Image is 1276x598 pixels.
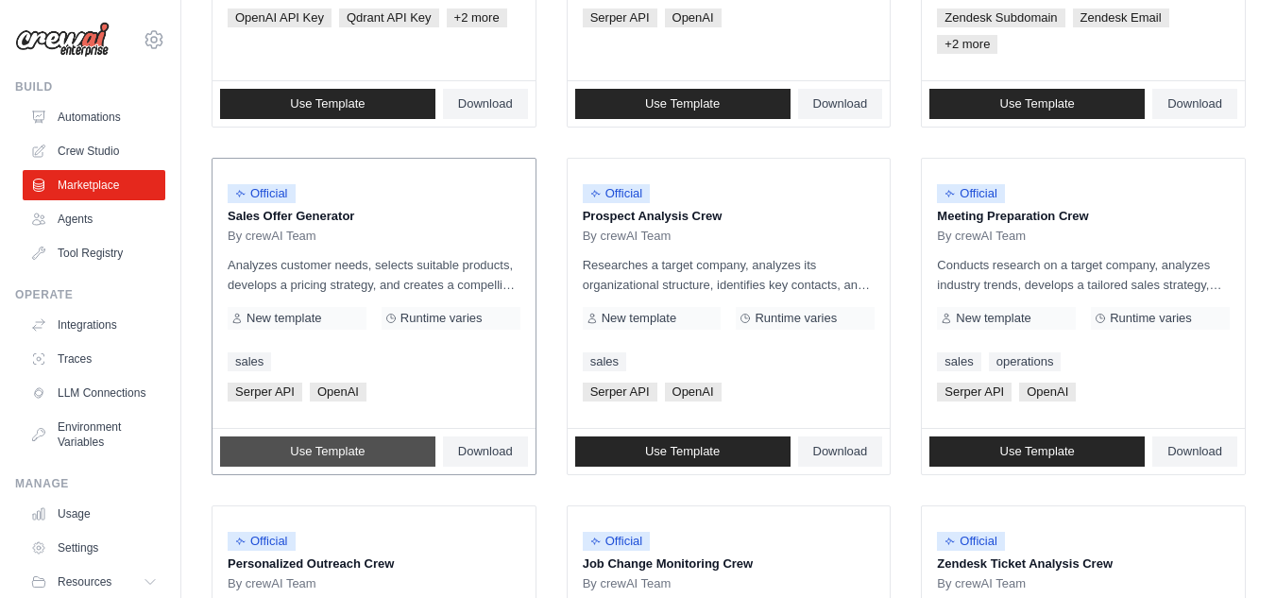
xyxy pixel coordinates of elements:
[23,344,165,374] a: Traces
[58,574,111,589] span: Resources
[290,96,365,111] span: Use Template
[228,352,271,371] a: sales
[15,79,165,94] div: Build
[798,89,883,119] a: Download
[583,383,657,402] span: Serper API
[937,35,997,54] span: +2 more
[583,9,657,27] span: Serper API
[1167,444,1222,459] span: Download
[645,96,720,111] span: Use Template
[937,229,1026,244] span: By crewAI Team
[665,383,722,402] span: OpenAI
[937,383,1012,402] span: Serper API
[583,255,876,295] p: Researches a target company, analyzes its organizational structure, identifies key contacts, and ...
[1073,9,1169,27] span: Zendesk Email
[23,238,165,268] a: Tool Registry
[290,444,365,459] span: Use Template
[575,436,791,467] a: Use Template
[937,9,1064,27] span: Zendesk Subdomain
[583,229,672,244] span: By crewAI Team
[23,533,165,563] a: Settings
[247,311,321,326] span: New template
[813,96,868,111] span: Download
[937,352,980,371] a: sales
[23,378,165,408] a: LLM Connections
[443,89,528,119] a: Download
[1019,383,1076,402] span: OpenAI
[583,532,651,551] span: Official
[1167,96,1222,111] span: Download
[228,229,316,244] span: By crewAI Team
[220,89,435,119] a: Use Template
[937,576,1026,591] span: By crewAI Team
[23,567,165,597] button: Resources
[23,499,165,529] a: Usage
[458,96,513,111] span: Download
[583,207,876,226] p: Prospect Analysis Crew
[755,311,837,326] span: Runtime varies
[956,311,1030,326] span: New template
[220,436,435,467] a: Use Template
[310,383,366,402] span: OpenAI
[23,170,165,200] a: Marketplace
[937,184,1005,203] span: Official
[15,22,110,58] img: Logo
[23,310,165,340] a: Integrations
[929,436,1145,467] a: Use Template
[813,444,868,459] span: Download
[665,9,722,27] span: OpenAI
[1152,89,1237,119] a: Download
[228,576,316,591] span: By crewAI Team
[583,555,876,573] p: Job Change Monitoring Crew
[15,476,165,491] div: Manage
[339,9,439,27] span: Qdrant API Key
[228,383,302,402] span: Serper API
[798,436,883,467] a: Download
[228,184,296,203] span: Official
[228,9,332,27] span: OpenAI API Key
[1110,311,1192,326] span: Runtime varies
[937,207,1230,226] p: Meeting Preparation Crew
[23,136,165,166] a: Crew Studio
[583,184,651,203] span: Official
[583,576,672,591] span: By crewAI Team
[15,287,165,302] div: Operate
[443,436,528,467] a: Download
[228,207,520,226] p: Sales Offer Generator
[228,255,520,295] p: Analyzes customer needs, selects suitable products, develops a pricing strategy, and creates a co...
[645,444,720,459] span: Use Template
[575,89,791,119] a: Use Template
[228,532,296,551] span: Official
[937,255,1230,295] p: Conducts research on a target company, analyzes industry trends, develops a tailored sales strate...
[602,311,676,326] span: New template
[458,444,513,459] span: Download
[23,204,165,234] a: Agents
[989,352,1062,371] a: operations
[228,555,520,573] p: Personalized Outreach Crew
[1152,436,1237,467] a: Download
[23,102,165,132] a: Automations
[23,412,165,457] a: Environment Variables
[937,555,1230,573] p: Zendesk Ticket Analysis Crew
[929,89,1145,119] a: Use Template
[1000,444,1075,459] span: Use Template
[937,532,1005,551] span: Official
[1000,96,1075,111] span: Use Template
[400,311,483,326] span: Runtime varies
[583,352,626,371] a: sales
[447,9,507,27] span: +2 more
